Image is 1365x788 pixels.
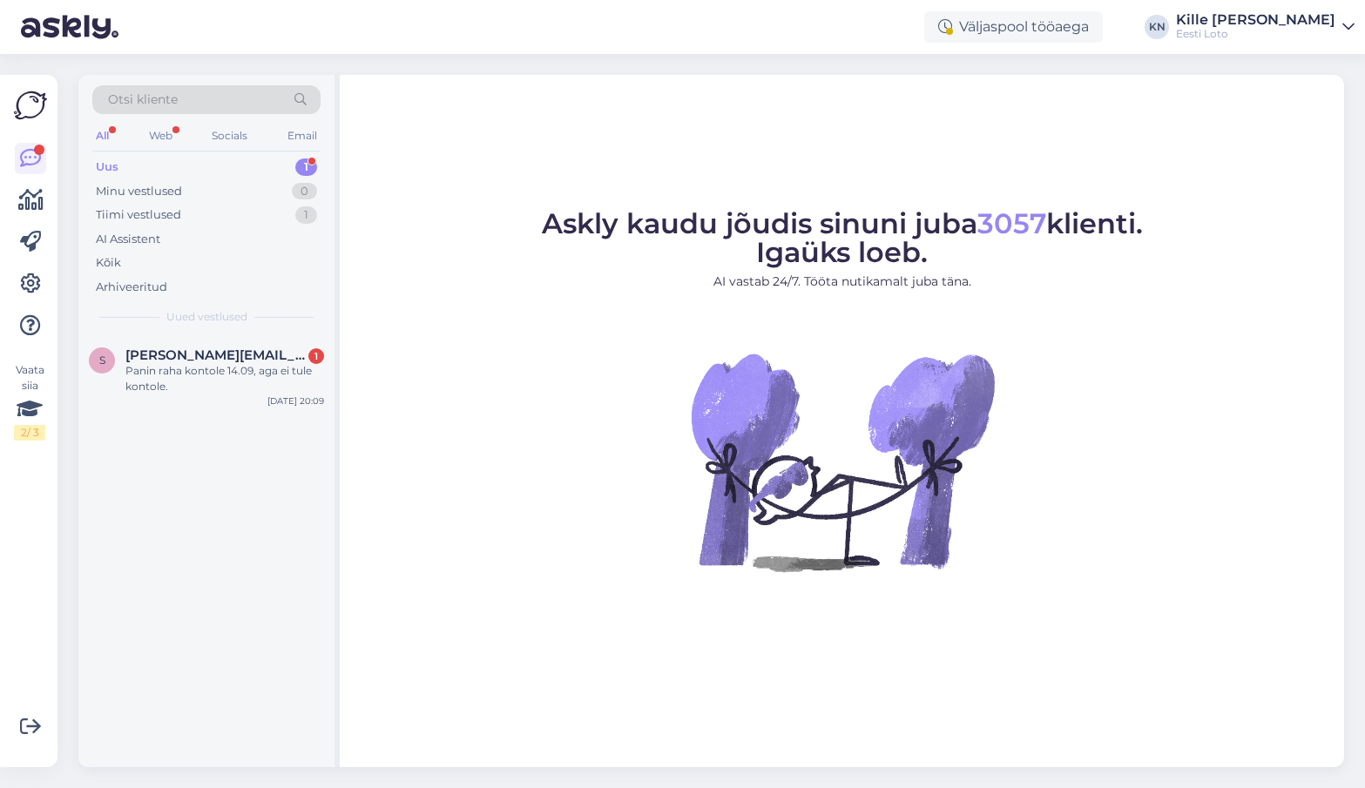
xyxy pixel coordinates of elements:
span: s [99,354,105,367]
p: AI vastab 24/7. Tööta nutikamalt juba täna. [542,273,1143,291]
div: 2 / 3 [14,425,45,441]
div: All [92,125,112,147]
div: Web [145,125,176,147]
div: Eesti Loto [1176,27,1335,41]
a: Kille [PERSON_NAME]Eesti Loto [1176,13,1355,41]
span: Uued vestlused [166,309,247,325]
div: Uus [96,158,118,176]
div: 1 [295,158,317,176]
span: Otsi kliente [108,91,178,109]
div: 1 [308,348,324,364]
div: Kille [PERSON_NAME] [1176,13,1335,27]
div: Tiimi vestlused [96,206,181,224]
div: Kõik [96,254,121,272]
div: 1 [295,206,317,224]
div: Socials [208,125,251,147]
div: Väljaspool tööaega [924,11,1103,43]
span: 3057 [977,206,1046,240]
div: [DATE] 20:09 [267,394,324,407]
div: AI Assistent [96,231,160,248]
span: sergei.puskin@gmail.com [125,347,307,363]
div: Email [284,125,321,147]
div: Panin raha kontole 14.09, aga ei tule kontole. [125,363,324,394]
div: Arhiveeritud [96,279,167,296]
div: KN [1145,15,1169,39]
img: No Chat active [686,305,999,618]
div: 0 [292,183,317,200]
img: Askly Logo [14,89,47,122]
div: Minu vestlused [96,183,182,200]
span: Askly kaudu jõudis sinuni juba klienti. Igaüks loeb. [542,206,1143,269]
div: Vaata siia [14,362,45,441]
